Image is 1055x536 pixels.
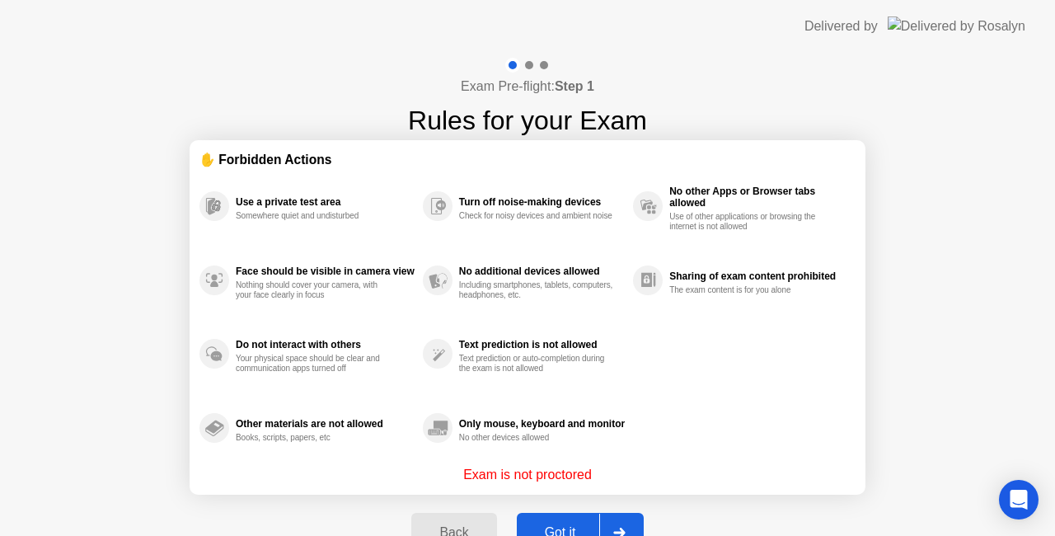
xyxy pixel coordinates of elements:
[236,418,415,430] div: Other materials are not allowed
[669,212,825,232] div: Use of other applications or browsing the internet is not allowed
[199,150,856,169] div: ✋ Forbidden Actions
[669,285,825,295] div: The exam content is for you alone
[459,280,615,300] div: Including smartphones, tablets, computers, headphones, etc.
[459,266,625,277] div: No additional devices allowed
[236,280,392,300] div: Nothing should cover your camera, with your face clearly in focus
[459,433,615,443] div: No other devices allowed
[669,270,847,282] div: Sharing of exam content prohibited
[236,211,392,221] div: Somewhere quiet and undisturbed
[888,16,1025,35] img: Delivered by Rosalyn
[408,101,647,140] h1: Rules for your Exam
[804,16,878,36] div: Delivered by
[459,196,625,208] div: Turn off noise-making devices
[461,77,594,96] h4: Exam Pre-flight:
[999,480,1039,520] div: Open Intercom Messenger
[463,465,592,485] p: Exam is not proctored
[236,266,415,277] div: Face should be visible in camera view
[459,418,625,430] div: Only mouse, keyboard and monitor
[236,354,392,374] div: Your physical space should be clear and communication apps turned off
[669,186,847,209] div: No other Apps or Browser tabs allowed
[236,433,392,443] div: Books, scripts, papers, etc
[236,196,415,208] div: Use a private test area
[459,211,615,221] div: Check for noisy devices and ambient noise
[555,79,594,93] b: Step 1
[236,339,415,350] div: Do not interact with others
[459,354,615,374] div: Text prediction or auto-completion during the exam is not allowed
[459,339,625,350] div: Text prediction is not allowed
